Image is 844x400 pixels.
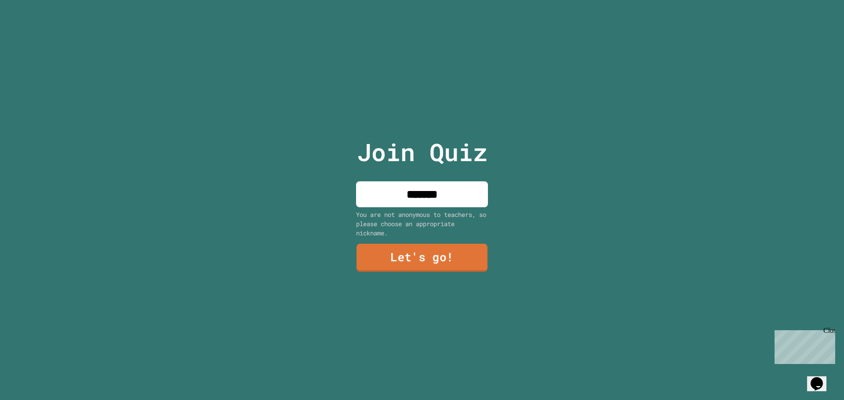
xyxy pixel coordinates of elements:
iframe: chat widget [771,327,835,364]
iframe: chat widget [807,365,835,391]
a: Let's go! [357,244,487,272]
div: You are not anonymous to teachers, so please choose an appropriate nickname. [356,210,488,238]
div: Chat with us now!Close [4,4,61,56]
p: Join Quiz [357,134,487,170]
